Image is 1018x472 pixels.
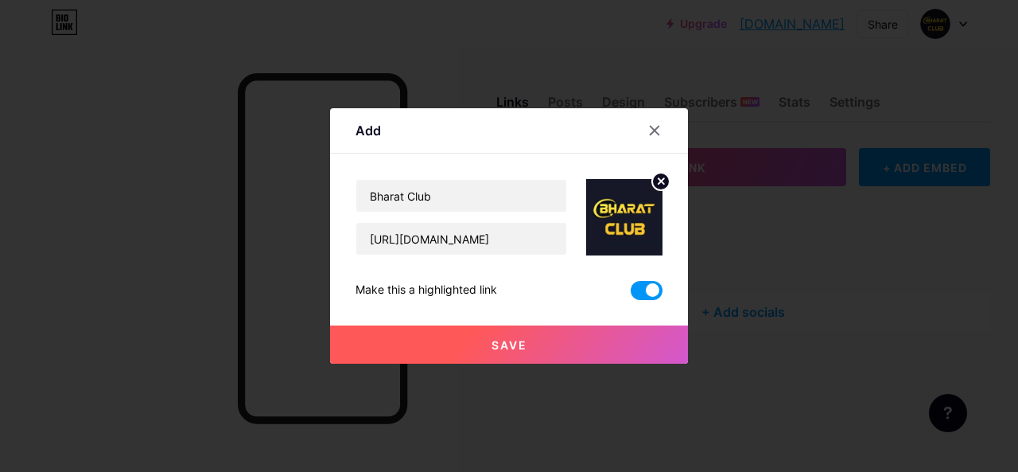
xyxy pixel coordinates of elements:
span: Save [492,338,527,352]
input: URL [356,223,566,255]
button: Save [330,326,688,364]
img: link_thumbnail [586,179,662,256]
div: Add [356,121,381,140]
input: Title [356,180,566,212]
div: Make this a highlighted link [356,281,497,300]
